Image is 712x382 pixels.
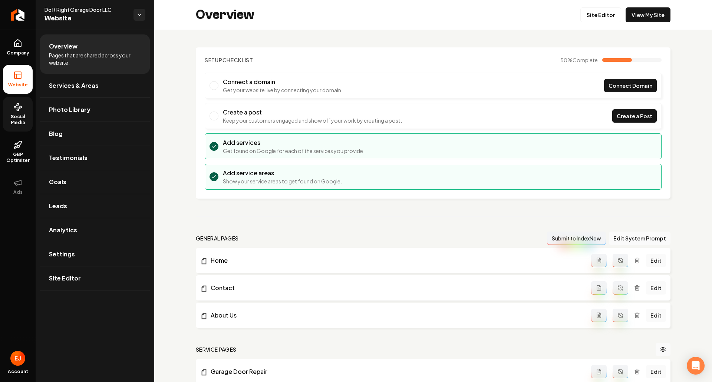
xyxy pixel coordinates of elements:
[49,226,77,235] span: Analytics
[40,242,150,266] a: Settings
[591,309,607,322] button: Add admin page prompt
[49,177,66,186] span: Goals
[11,9,25,21] img: Rebolt Logo
[547,232,606,245] button: Submit to IndexNow
[49,129,63,138] span: Blog
[5,82,31,88] span: Website
[3,134,33,169] a: GBP Optimizer
[40,194,150,218] a: Leads
[612,109,657,123] a: Create a Post
[44,13,128,24] span: Website
[205,57,222,63] span: Setup
[591,281,607,295] button: Add admin page prompt
[44,6,128,13] span: Do It Right Garage Door LLC
[49,81,99,90] span: Services & Areas
[40,146,150,170] a: Testimonials
[3,152,33,163] span: GBP Optimizer
[609,232,670,245] button: Edit System Prompt
[200,367,591,376] a: Garage Door Repair
[223,77,343,86] h3: Connect a domain
[40,74,150,97] a: Services & Areas
[591,365,607,378] button: Add admin page prompt
[223,177,342,185] p: Show your service areas to get found on Google.
[40,122,150,146] a: Blog
[40,218,150,242] a: Analytics
[10,351,25,366] button: Open user button
[646,281,666,295] a: Edit
[3,33,33,62] a: Company
[40,170,150,194] a: Goals
[49,153,88,162] span: Testimonials
[49,250,75,259] span: Settings
[626,7,670,22] a: View My Site
[49,105,90,114] span: Photo Library
[10,189,26,195] span: Ads
[8,369,28,375] span: Account
[223,108,402,117] h3: Create a post
[604,79,657,92] a: Connect Domain
[3,114,33,126] span: Social Media
[40,266,150,290] a: Site Editor
[4,50,32,56] span: Company
[200,256,591,265] a: Home
[223,117,402,124] p: Keep your customers engaged and show off your work by creating a post.
[196,346,237,353] h2: Service Pages
[200,311,591,320] a: About Us
[573,57,598,63] span: Complete
[687,357,705,375] div: Open Intercom Messenger
[223,86,343,94] p: Get your website live by connecting your domain.
[3,172,33,201] button: Ads
[49,274,81,283] span: Site Editor
[3,97,33,132] a: Social Media
[49,42,78,51] span: Overview
[223,147,365,155] p: Get found on Google for each of the services you provide.
[560,56,598,64] span: 50 %
[617,112,652,120] span: Create a Post
[49,202,67,210] span: Leads
[223,138,365,147] h3: Add services
[591,254,607,267] button: Add admin page prompt
[609,82,652,90] span: Connect Domain
[646,254,666,267] a: Edit
[646,365,666,378] a: Edit
[40,98,150,122] a: Photo Library
[196,235,239,242] h2: general pages
[49,52,141,66] span: Pages that are shared across your website.
[196,7,254,22] h2: Overview
[200,283,591,292] a: Contact
[646,309,666,322] a: Edit
[580,7,621,22] a: Site Editor
[223,169,342,177] h3: Add service areas
[205,56,253,64] h2: Checklist
[10,351,25,366] img: Eduard Joers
